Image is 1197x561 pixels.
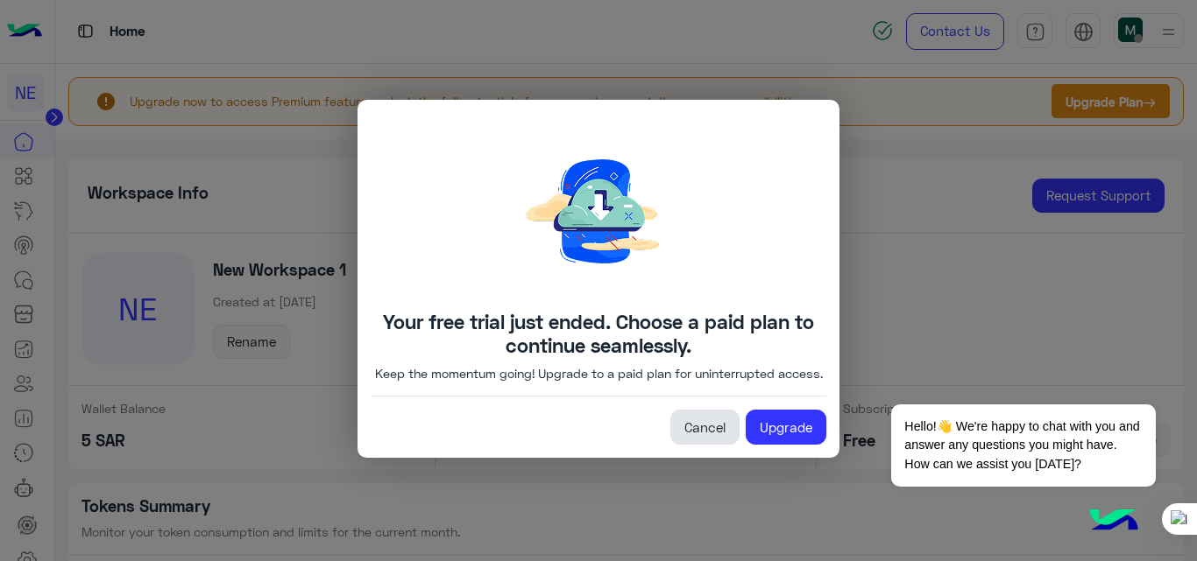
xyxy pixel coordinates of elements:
a: Cancel [670,410,740,445]
a: Upgrade [746,410,826,445]
span: Hello!👋 We're happy to chat with you and answer any questions you might have. How can we assist y... [891,404,1155,487]
img: Downloading.png [467,113,730,310]
h4: Your free trial just ended. Choose a paid plan to continue seamlessly. [371,310,826,357]
p: Keep the momentum going! Upgrade to a paid plan for uninterrupted access. [375,364,823,382]
img: hulul-logo.png [1083,491,1144,552]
